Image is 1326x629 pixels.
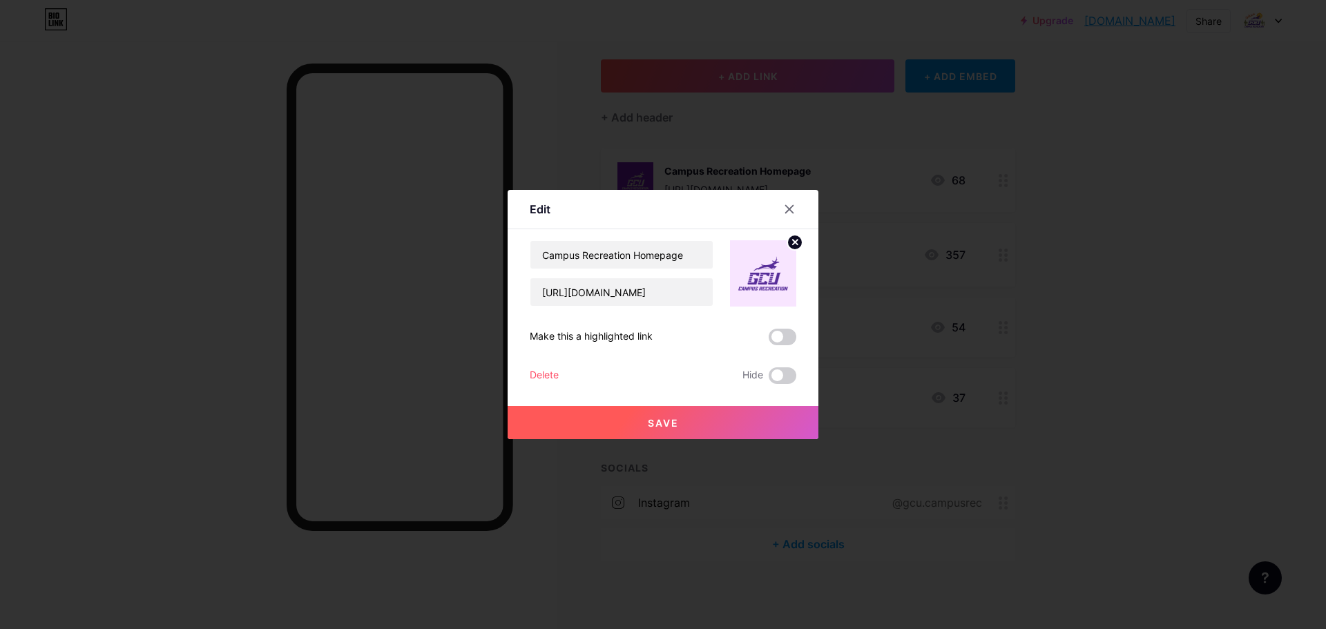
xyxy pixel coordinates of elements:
[530,367,559,384] div: Delete
[530,241,713,269] input: Title
[530,329,653,345] div: Make this a highlighted link
[530,201,550,217] div: Edit
[530,278,713,306] input: URL
[742,367,763,384] span: Hide
[730,240,796,307] img: link_thumbnail
[648,417,679,429] span: Save
[508,406,818,439] button: Save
